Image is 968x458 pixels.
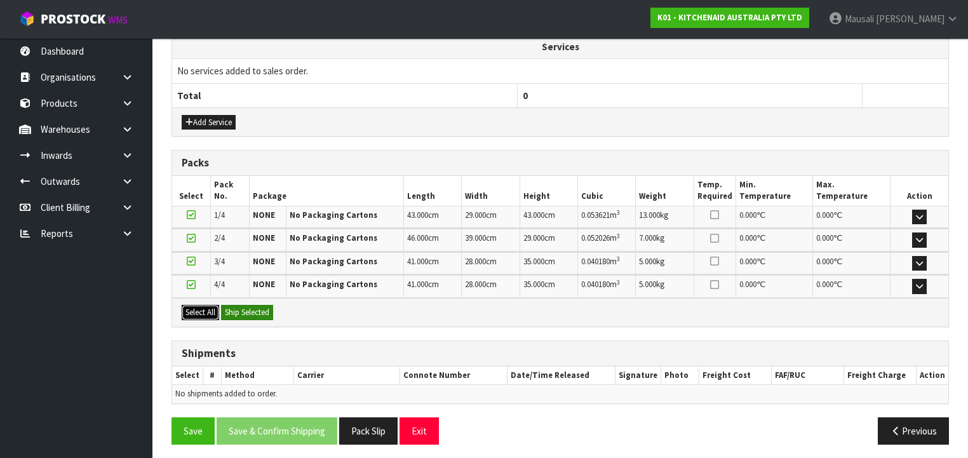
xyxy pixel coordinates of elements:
td: kg [636,275,694,297]
th: Package [250,176,404,206]
th: Min. Temperature [736,176,813,206]
button: Select All [182,305,219,320]
span: 4/4 [214,279,225,290]
td: cm [404,275,462,297]
strong: NONE [253,279,275,290]
span: 43.000 [407,210,428,220]
span: 0.000 [816,210,833,220]
span: 41.000 [407,279,428,290]
span: ProStock [41,11,105,27]
th: Method [222,367,294,385]
th: Photo [661,367,699,385]
img: cube-alt.png [19,11,35,27]
th: Select [172,176,211,206]
th: Freight Charge [844,367,916,385]
sup: 3 [617,255,620,263]
td: ℃ [813,252,891,274]
th: Weight [636,176,694,206]
td: kg [636,229,694,251]
span: 35.000 [523,256,544,267]
span: 41.000 [407,256,428,267]
td: ℃ [736,275,813,297]
strong: No Packaging Cartons [290,256,377,267]
span: 0.040180 [581,279,610,290]
strong: K01 - KITCHENAID AUSTRALIA PTY LTD [657,12,802,23]
button: Save [171,417,215,445]
button: Ship Selected [221,305,273,320]
th: Carrier [294,367,400,385]
span: 46.000 [407,232,428,243]
td: kg [636,252,694,274]
th: Services [172,35,948,59]
span: 0.000 [739,210,756,220]
span: 28.000 [465,279,486,290]
th: Pack No. [211,176,250,206]
span: 5.000 [639,256,656,267]
td: kg [636,206,694,228]
button: Previous [878,417,949,445]
span: 3/4 [214,256,225,267]
strong: NONE [253,256,275,267]
td: ℃ [736,206,813,228]
span: 0 [523,90,528,102]
strong: NONE [253,210,275,220]
button: Exit [400,417,439,445]
td: cm [404,252,462,274]
span: 29.000 [465,210,486,220]
td: cm [520,275,577,297]
th: Max. Temperature [813,176,891,206]
td: cm [404,206,462,228]
span: 28.000 [465,256,486,267]
span: 0.000 [739,279,756,290]
td: m [578,275,636,297]
th: Action [916,367,948,385]
th: Temp. Required [694,176,736,206]
a: K01 - KITCHENAID AUSTRALIA PTY LTD [650,8,809,28]
strong: No Packaging Cartons [290,210,377,220]
th: Select [172,367,203,385]
span: [PERSON_NAME] [876,13,944,25]
sup: 3 [617,208,620,217]
span: 0.000 [816,256,833,267]
h3: Packs [182,157,939,169]
td: No services added to sales order. [172,59,948,83]
button: Add Service [182,115,236,130]
td: m [578,252,636,274]
td: cm [404,229,462,251]
td: m [578,229,636,251]
sup: 3 [617,232,620,240]
strong: NONE [253,232,275,243]
span: 2/4 [214,232,225,243]
span: 1/4 [214,210,225,220]
th: Connote Number [400,367,508,385]
th: # [203,367,222,385]
td: cm [520,206,577,228]
td: ℃ [813,206,891,228]
th: Action [891,176,948,206]
td: No shipments added to order. [172,385,948,403]
th: Signature [615,367,661,385]
span: 0.000 [739,232,756,243]
span: 5.000 [639,279,656,290]
th: Date/Time Released [507,367,615,385]
th: Freight Cost [699,367,771,385]
td: ℃ [736,229,813,251]
th: Total [172,83,517,107]
sup: 3 [617,278,620,286]
strong: No Packaging Cartons [290,232,377,243]
td: cm [462,229,520,251]
span: 29.000 [523,232,544,243]
th: Length [404,176,462,206]
span: 0.053621 [581,210,610,220]
span: Mausali [845,13,874,25]
button: Save & Confirm Shipping [217,417,337,445]
th: Height [520,176,577,206]
td: ℃ [813,275,891,297]
span: 0.040180 [581,256,610,267]
td: cm [462,206,520,228]
td: cm [520,229,577,251]
span: 43.000 [523,210,544,220]
span: 0.000 [739,256,756,267]
span: 0.052026 [581,232,610,243]
td: cm [520,252,577,274]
